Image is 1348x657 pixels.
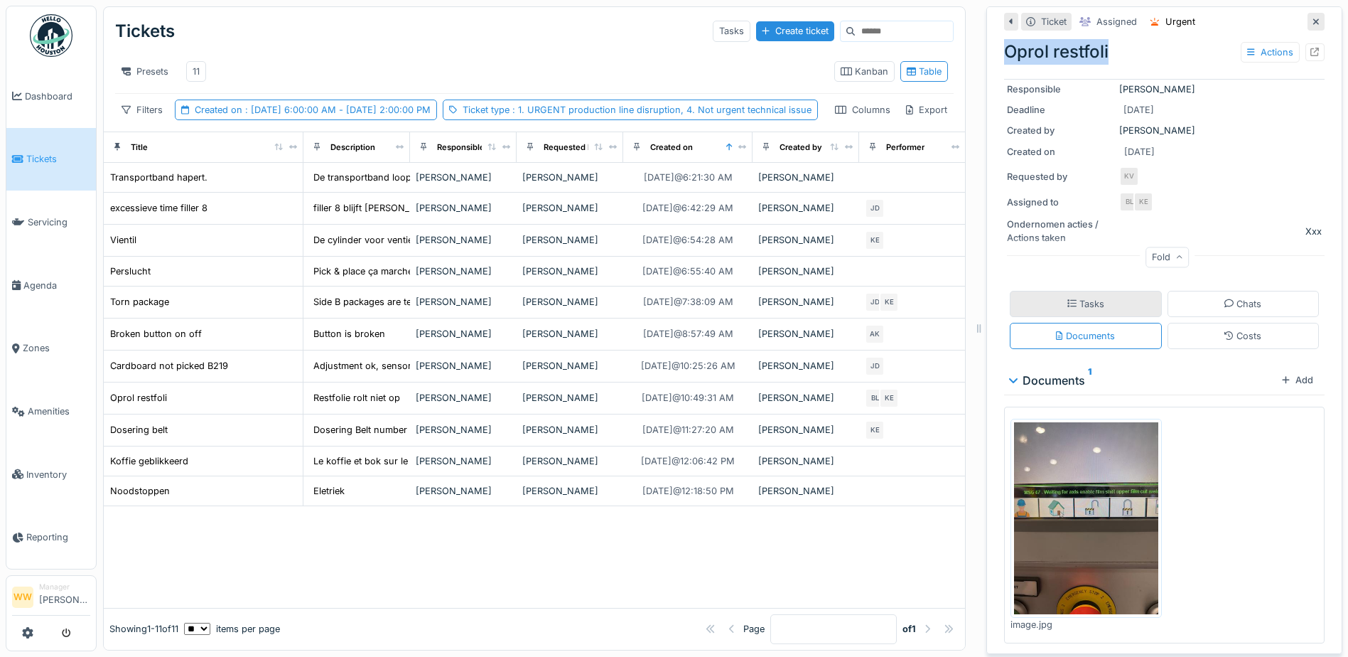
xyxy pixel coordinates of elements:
[865,420,885,440] div: KE
[313,484,345,498] div: Eletriek
[110,201,207,215] div: excessieve time filler 8
[643,295,733,309] div: [DATE] @ 7:38:09 AM
[642,233,733,247] div: [DATE] @ 6:54:28 AM
[865,198,885,218] div: JD
[522,233,618,247] div: [PERSON_NAME]
[1056,329,1115,343] div: Documents
[1224,329,1261,343] div: Costs
[110,391,167,405] div: Oprol restfoli
[642,484,734,498] div: [DATE] @ 12:18:50 PM
[330,141,375,154] div: Description
[1007,82,1322,96] div: [PERSON_NAME]
[416,359,511,373] div: [PERSON_NAME]
[109,622,178,636] div: Showing 1 - 11 of 11
[28,405,90,418] span: Amenities
[416,171,511,184] div: [PERSON_NAME]
[313,454,431,468] div: Le koffie et bok sur le silon
[115,100,169,120] div: Filters
[437,141,485,154] div: Responsible
[865,292,885,312] div: JD
[522,171,618,184] div: [PERSON_NAME]
[641,454,735,468] div: [DATE] @ 12:06:42 PM
[6,443,96,506] a: Inventory
[907,65,942,78] div: Table
[902,622,916,636] strong: of 1
[865,388,885,408] div: BL
[641,359,735,373] div: [DATE] @ 10:25:26 AM
[6,65,96,128] a: Dashboard
[1123,103,1154,117] div: [DATE]
[642,265,733,278] div: [DATE] @ 6:55:40 AM
[1119,192,1139,212] div: BL
[313,359,533,373] div: Adjustment ok, sensor positon ok, but the cardb...
[758,327,853,341] div: [PERSON_NAME]
[416,233,511,247] div: [PERSON_NAME]
[416,201,511,215] div: [PERSON_NAME]
[313,423,473,437] div: Dosering Belt number 5 doesnt work
[110,171,207,184] div: Transportband hapert.
[829,100,897,120] div: Columns
[841,65,888,78] div: Kanban
[758,454,853,468] div: [PERSON_NAME]
[195,103,431,117] div: Created on
[644,171,733,184] div: [DATE] @ 6:21:30 AM
[416,423,511,437] div: [PERSON_NAME]
[522,265,618,278] div: [PERSON_NAME]
[1096,15,1137,28] div: Assigned
[12,582,90,616] a: WW Manager[PERSON_NAME]
[313,327,385,341] div: Button is broken
[1010,618,1162,631] div: image.jpg
[758,391,853,405] div: [PERSON_NAME]
[110,233,136,247] div: Vientil
[758,171,853,184] div: [PERSON_NAME]
[110,359,228,373] div: Cardboard not picked B219
[463,103,812,117] div: Ticket type
[115,61,175,82] div: Presets
[242,105,431,115] span: : [DATE] 6:00:00 AM - [DATE] 2:00:00 PM
[642,423,734,437] div: [DATE] @ 11:27:20 AM
[25,90,90,103] span: Dashboard
[416,484,511,498] div: [PERSON_NAME]
[886,141,924,154] div: Performer
[522,423,618,437] div: [PERSON_NAME]
[416,265,511,278] div: [PERSON_NAME]
[758,484,853,498] div: [PERSON_NAME]
[865,324,885,344] div: AK
[313,171,481,184] div: De transportband loopt niet gelijkmatig
[1145,247,1190,268] div: Fold
[6,380,96,443] a: Amenities
[1014,422,1158,614] img: 36b1xw7f7r4ubd93qjkde3av98nz
[650,141,693,154] div: Created on
[313,265,431,278] div: Pick & place ça marche pas
[23,341,90,355] span: Zones
[416,327,511,341] div: [PERSON_NAME]
[1088,372,1091,389] sup: 1
[1224,297,1261,311] div: Chats
[643,327,733,341] div: [DATE] @ 8:57:49 AM
[1124,145,1155,159] div: [DATE]
[6,191,96,254] a: Servicing
[1007,145,1114,159] div: Created on
[758,265,853,278] div: [PERSON_NAME]
[110,265,151,278] div: Perslucht
[865,356,885,376] div: JD
[1007,124,1322,137] div: [PERSON_NAME]
[23,279,90,292] span: Agenda
[522,295,618,309] div: [PERSON_NAME]
[758,201,853,215] div: [PERSON_NAME]
[758,423,853,437] div: [PERSON_NAME]
[6,254,96,317] a: Agenda
[879,292,899,312] div: KE
[1004,39,1325,65] div: Oprol restfoli
[6,317,96,380] a: Zones
[1241,42,1300,63] div: Actions
[110,295,169,309] div: Torn package
[313,201,529,215] div: filler 8 blijft [PERSON_NAME] geven , parameter...
[131,141,148,154] div: Title
[865,230,885,250] div: KE
[756,21,834,41] div: Create ticket
[6,506,96,570] a: Reporting
[193,65,200,78] div: 11
[879,388,899,408] div: KE
[313,391,400,405] div: Restfolie rolt niet op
